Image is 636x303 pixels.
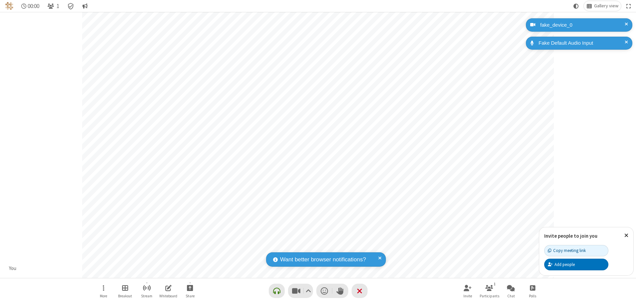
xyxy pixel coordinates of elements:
[118,294,132,298] span: Breakout
[584,1,621,11] button: Change layout
[316,284,332,298] button: Send a reaction
[7,265,19,272] div: You
[332,284,348,298] button: Raise hand
[544,245,608,256] button: Copy meeting link
[269,284,285,298] button: Connect your audio
[480,294,499,298] span: Participants
[619,227,633,244] button: Close popover
[544,233,597,239] label: Invite people to join you
[507,294,515,298] span: Chat
[19,1,42,11] div: Timer
[536,39,627,47] div: Fake Default Audio Input
[594,3,618,9] span: Gallery view
[159,294,177,298] span: Whiteboard
[45,1,62,11] button: Open participant list
[463,294,472,298] span: Invite
[280,255,366,264] span: Want better browser notifications?
[501,281,521,300] button: Open chat
[137,281,157,300] button: Start streaming
[186,294,195,298] span: Share
[538,21,627,29] div: fake_device_0
[458,281,478,300] button: Invite participants (Alt+I)
[548,247,586,254] div: Copy meeting link
[65,1,77,11] div: Meeting details Encryption enabled
[304,284,313,298] button: Video setting
[492,281,498,287] div: 1
[544,259,608,270] button: Add people
[141,294,152,298] span: Stream
[5,2,13,10] img: QA Selenium DO NOT DELETE OR CHANGE
[57,3,59,9] span: 1
[529,294,536,298] span: Polls
[571,1,581,11] button: Using system theme
[479,281,499,300] button: Open participant list
[158,281,178,300] button: Open shared whiteboard
[624,1,634,11] button: Fullscreen
[28,3,39,9] span: 00:00
[115,281,135,300] button: Manage Breakout Rooms
[180,281,200,300] button: Start sharing
[79,1,90,11] button: Conversation
[352,284,368,298] button: End or leave meeting
[288,284,313,298] button: Stop video (Alt+V)
[93,281,113,300] button: Open menu
[100,294,107,298] span: More
[523,281,543,300] button: Open poll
